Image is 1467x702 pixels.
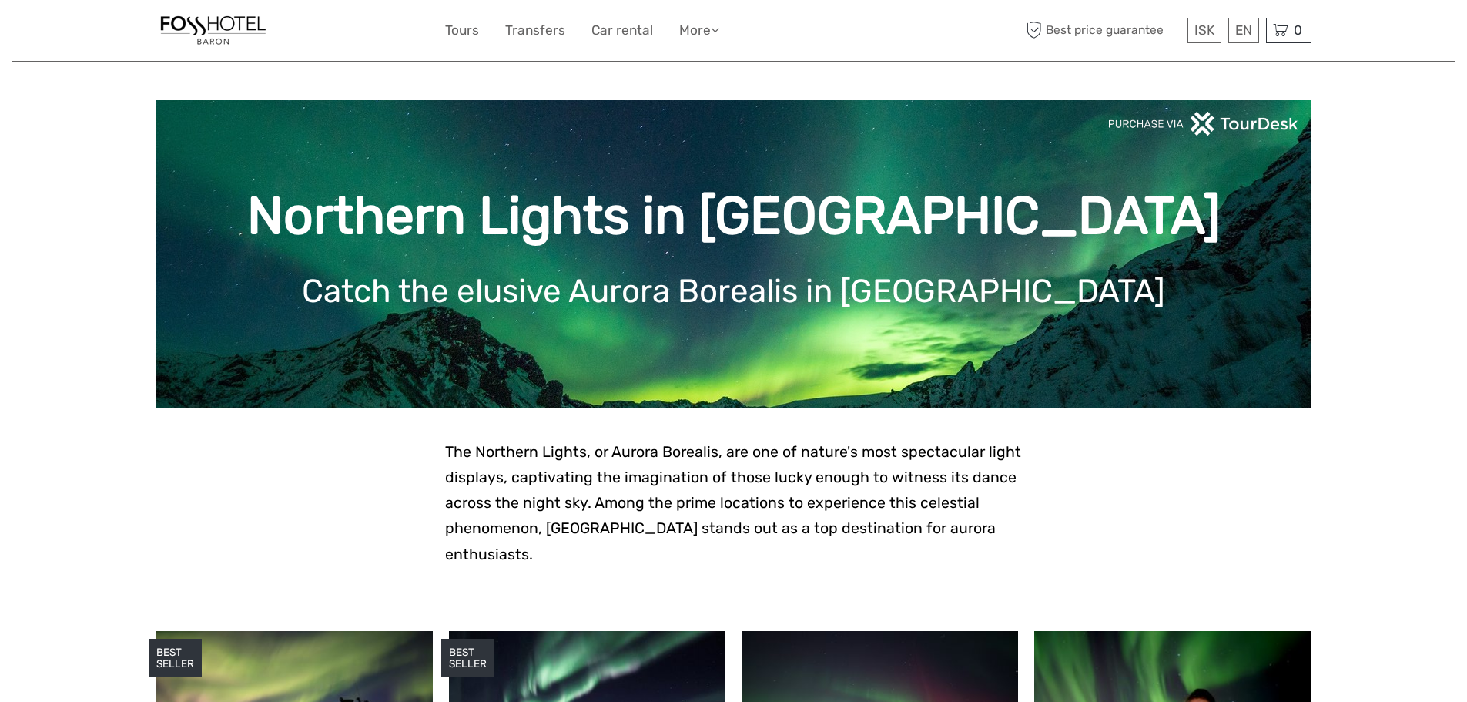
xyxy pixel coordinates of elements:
img: PurchaseViaTourDeskwhite.png [1107,112,1300,136]
a: Transfers [505,19,565,42]
span: 0 [1291,22,1305,38]
h1: Northern Lights in [GEOGRAPHIC_DATA] [179,185,1288,247]
a: More [679,19,719,42]
div: BEST SELLER [441,639,494,677]
div: BEST SELLER [149,639,202,677]
a: Car rental [591,19,653,42]
span: ISK [1194,22,1214,38]
img: 1355-f22f4eb0-fb05-4a92-9bea-b034c25151e6_logo_small.jpg [156,12,270,49]
div: EN [1228,18,1259,43]
span: Best price guarantee [1023,18,1184,43]
h1: Catch the elusive Aurora Borealis in [GEOGRAPHIC_DATA] [179,272,1288,311]
a: Tours [445,19,479,42]
span: The Northern Lights, or Aurora Borealis, are one of nature's most spectacular light displays, cap... [445,443,1021,563]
